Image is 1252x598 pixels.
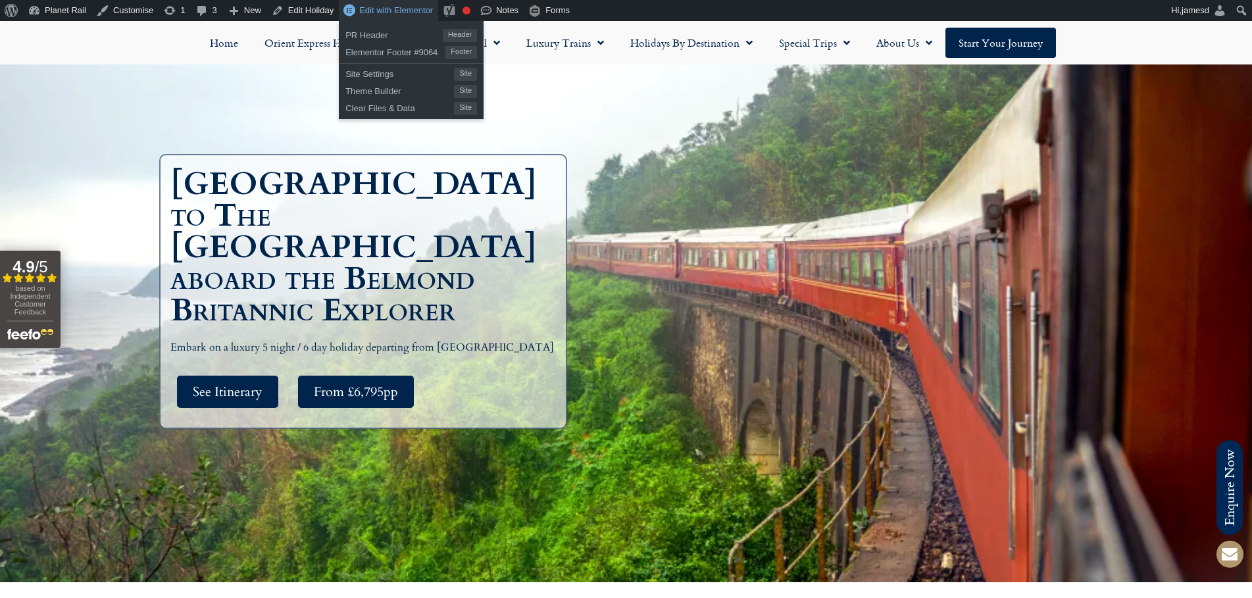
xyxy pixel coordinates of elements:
span: Edit with Elementor [359,5,433,15]
a: From £6,795pp [298,376,414,408]
a: Elementor Footer #9064Footer [339,42,484,59]
span: jamesd [1182,5,1209,15]
span: PR Header [345,25,443,42]
a: Clear Files & DataSite [339,98,484,115]
span: From £6,795pp [314,384,398,400]
a: Holidays by Destination [617,28,766,58]
a: Home [197,28,251,58]
span: Site Settings [345,64,454,81]
a: Luxury Trains [513,28,617,58]
span: See Itinerary [193,384,263,400]
span: Header [443,29,477,42]
span: Theme Builder [345,81,454,98]
p: Embark on a luxury 5 night / 6 day holiday departing from [GEOGRAPHIC_DATA] [170,339,563,357]
nav: Menu [7,28,1245,58]
span: Elementor Footer #9064 [345,42,445,59]
span: Site [454,102,477,115]
a: Start your Journey [945,28,1056,58]
a: Special Trips [766,28,863,58]
span: Clear Files & Data [345,98,454,115]
a: About Us [863,28,945,58]
span: Site [454,85,477,98]
a: Site SettingsSite [339,64,484,81]
a: See Itinerary [177,376,278,408]
a: Orient Express Holidays [251,28,399,58]
span: Footer [445,46,477,59]
h1: [GEOGRAPHIC_DATA] to The [GEOGRAPHIC_DATA] aboard the Belmond Britannic Explorer [170,168,563,326]
div: Focus keyphrase not set [463,7,470,14]
a: Theme BuilderSite [339,81,484,98]
span: Site [454,68,477,81]
a: PR HeaderHeader [339,25,484,42]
